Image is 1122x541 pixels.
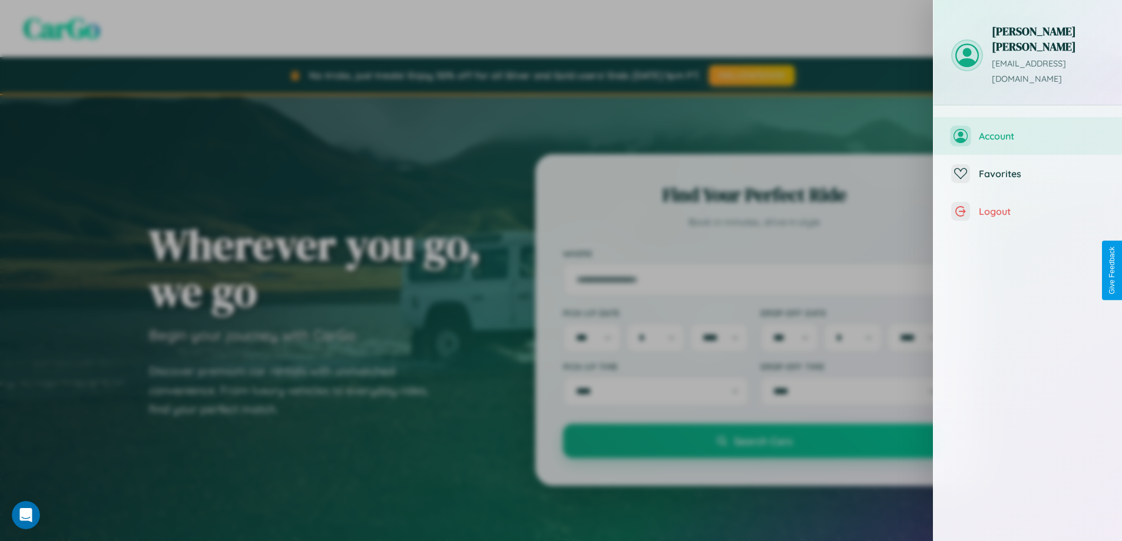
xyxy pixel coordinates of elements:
[979,205,1104,217] span: Logout
[1108,247,1116,294] div: Give Feedback
[934,192,1122,230] button: Logout
[934,117,1122,155] button: Account
[979,130,1104,142] span: Account
[992,57,1104,87] p: [EMAIL_ADDRESS][DOMAIN_NAME]
[12,501,40,529] iframe: Intercom live chat
[992,24,1104,54] h3: [PERSON_NAME] [PERSON_NAME]
[979,168,1104,180] span: Favorites
[934,155,1122,192] button: Favorites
